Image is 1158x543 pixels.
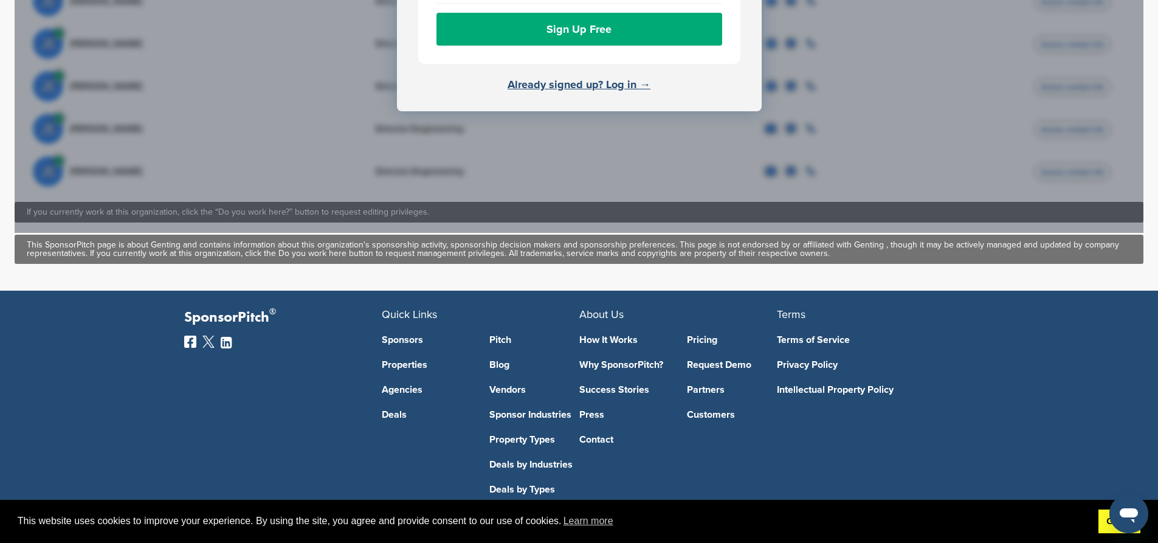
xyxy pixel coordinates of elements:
[508,78,650,91] a: Already signed up? Log in →
[489,360,579,370] a: Blog
[687,385,777,395] a: Partners
[436,13,722,46] a: Sign Up Free
[489,335,579,345] a: Pitch
[489,435,579,444] a: Property Types
[489,460,579,469] a: Deals by Industries
[562,512,615,530] a: learn more about cookies
[777,308,805,321] span: Terms
[579,410,669,420] a: Press
[579,385,669,395] a: Success Stories
[579,335,669,345] a: How It Works
[489,385,579,395] a: Vendors
[1098,510,1140,534] a: dismiss cookie message
[27,241,1131,258] div: This SponsorPitch page is about Genting and contains information about this organization's sponso...
[579,435,669,444] a: Contact
[269,304,276,319] span: ®
[184,309,382,327] p: SponsorPitch
[777,385,956,395] a: Intellectual Property Policy
[489,485,579,494] a: Deals by Types
[777,335,956,345] a: Terms of Service
[777,360,956,370] a: Privacy Policy
[579,308,624,321] span: About Us
[687,335,777,345] a: Pricing
[579,360,669,370] a: Why SponsorPitch?
[18,512,1089,530] span: This website uses cookies to improve your experience. By using the site, you agree and provide co...
[489,410,579,420] a: Sponsor Industries
[382,410,472,420] a: Deals
[382,360,472,370] a: Properties
[202,336,215,348] img: Twitter
[687,360,777,370] a: Request Demo
[687,410,777,420] a: Customers
[382,335,472,345] a: Sponsors
[184,336,196,348] img: Facebook
[382,385,472,395] a: Agencies
[382,308,437,321] span: Quick Links
[1109,494,1148,533] iframe: Button to launch messaging window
